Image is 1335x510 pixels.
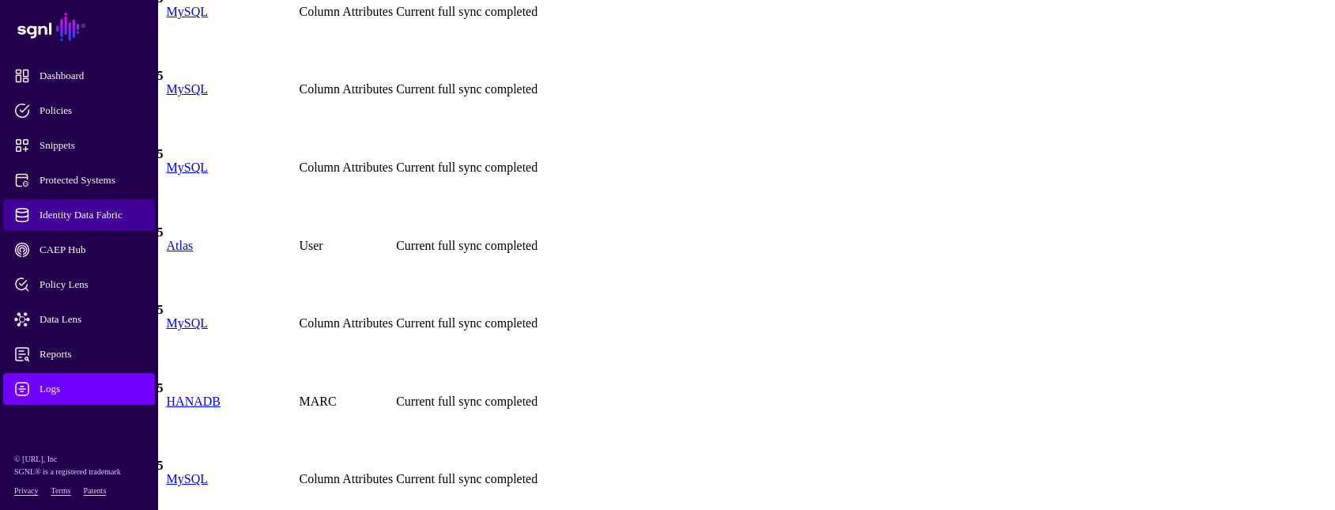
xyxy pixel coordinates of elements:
[395,363,538,440] td: Current full sync completed
[3,408,155,440] a: Admin
[83,486,106,495] a: Patents
[167,316,208,330] a: MySQL
[3,199,155,231] a: Identity Data Fabric
[14,486,39,495] a: Privacy
[395,130,538,206] td: Current full sync completed
[3,269,155,300] a: Policy Lens
[14,172,169,188] span: Protected Systems
[3,95,155,127] a: Policies
[167,5,208,18] a: MySQL
[167,239,194,252] a: Atlas
[14,453,144,466] p: © [URL], Inc
[395,207,538,284] td: Current full sync completed
[14,381,169,397] span: Logs
[3,164,155,196] a: Protected Systems
[3,60,155,92] a: Dashboard
[14,312,169,327] span: Data Lens
[14,207,169,223] span: Identity Data Fabric
[9,9,149,44] a: SGNL
[167,472,208,485] a: MySQL
[3,130,155,161] a: Snippets
[3,234,155,266] a: CAEP Hub
[14,68,169,84] span: Dashboard
[14,277,169,293] span: Policy Lens
[3,338,155,370] a: Reports
[298,130,394,206] td: Column Attributes
[14,242,169,258] span: CAEP Hub
[14,346,169,362] span: Reports
[167,395,221,408] a: HANADB
[298,51,394,128] td: Column Attributes
[14,466,144,478] p: SGNL® is a registered trademark
[298,285,394,362] td: Column Attributes
[298,363,394,440] td: MARC
[51,486,71,495] a: Terms
[395,285,538,362] td: Current full sync completed
[14,138,169,153] span: Snippets
[3,304,155,335] a: Data Lens
[395,51,538,128] td: Current full sync completed
[14,103,169,119] span: Policies
[167,82,208,96] a: MySQL
[298,207,394,284] td: User
[3,373,155,405] a: Logs
[167,161,208,174] a: MySQL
